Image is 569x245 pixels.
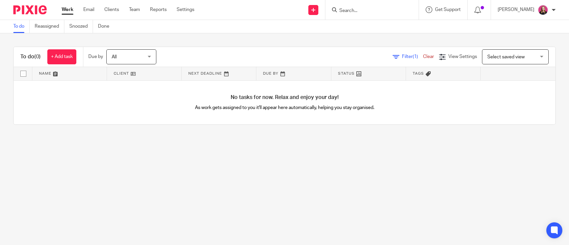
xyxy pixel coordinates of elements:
p: [PERSON_NAME] [498,6,534,13]
span: (1) [413,54,418,59]
a: Snoozed [69,20,93,33]
h4: No tasks for now. Relax and enjoy your day! [14,94,555,101]
p: Due by [88,53,103,60]
span: View Settings [448,54,477,59]
a: Clear [423,54,434,59]
a: Reports [150,6,167,13]
span: All [112,55,117,59]
span: (0) [34,54,41,59]
span: Tags [413,72,424,75]
img: Team%20headshots.png [538,5,548,15]
span: Get Support [435,7,461,12]
img: Pixie [13,5,47,14]
a: Work [62,6,73,13]
a: Email [83,6,94,13]
a: Clients [104,6,119,13]
a: Settings [177,6,194,13]
a: Reassigned [35,20,64,33]
input: Search [339,8,399,14]
a: + Add task [47,49,76,64]
a: To do [13,20,30,33]
a: Done [98,20,114,33]
p: As work gets assigned to you it'll appear here automatically, helping you stay organised. [149,104,420,111]
span: Select saved view [487,55,525,59]
a: Team [129,6,140,13]
h1: To do [20,53,41,60]
span: Filter [402,54,423,59]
